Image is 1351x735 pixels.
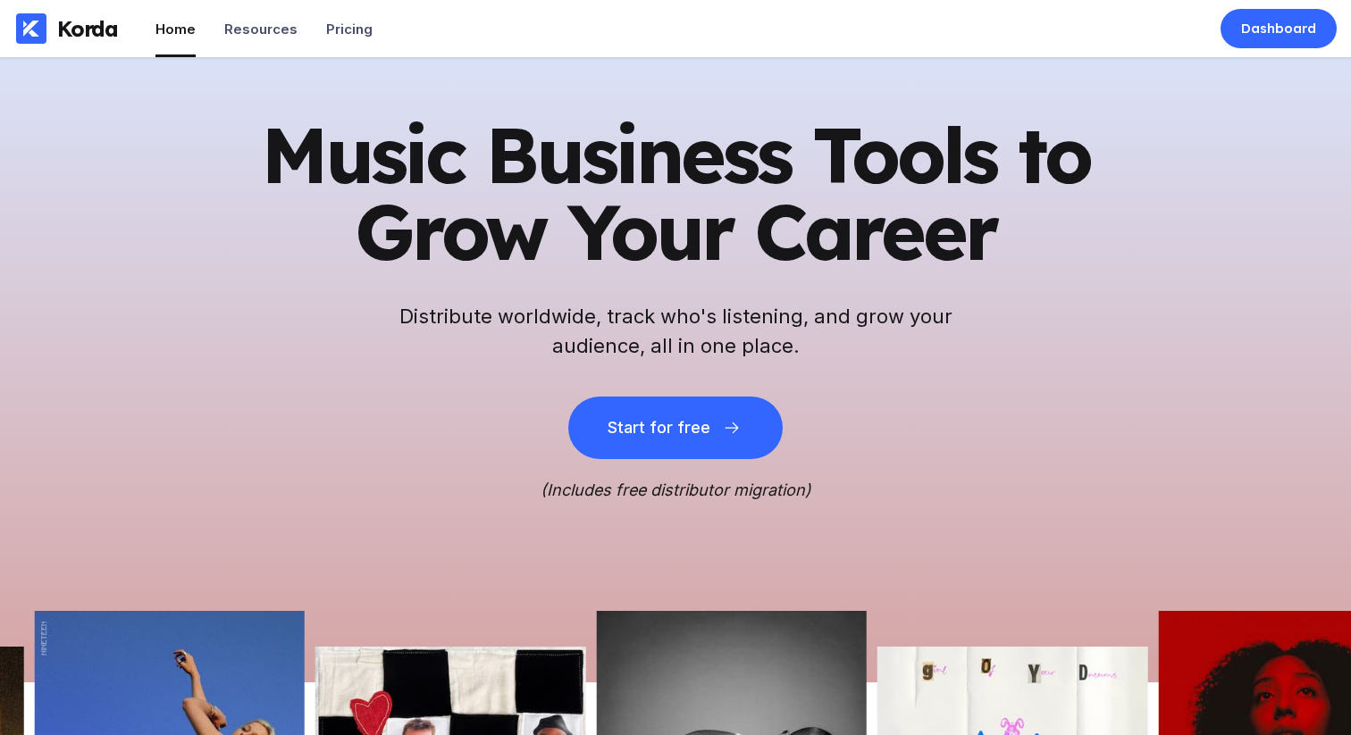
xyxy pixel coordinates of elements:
[155,21,196,38] div: Home
[238,116,1113,270] h1: Music Business Tools to Grow Your Career
[224,21,298,38] div: Resources
[541,480,811,499] i: (Includes free distributor migration)
[1241,20,1316,38] div: Dashboard
[57,15,118,42] div: Korda
[326,21,373,38] div: Pricing
[608,419,709,437] div: Start for free
[568,397,783,459] button: Start for free
[1221,9,1337,48] a: Dashboard
[390,302,961,361] h2: Distribute worldwide, track who's listening, and grow your audience, all in one place.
